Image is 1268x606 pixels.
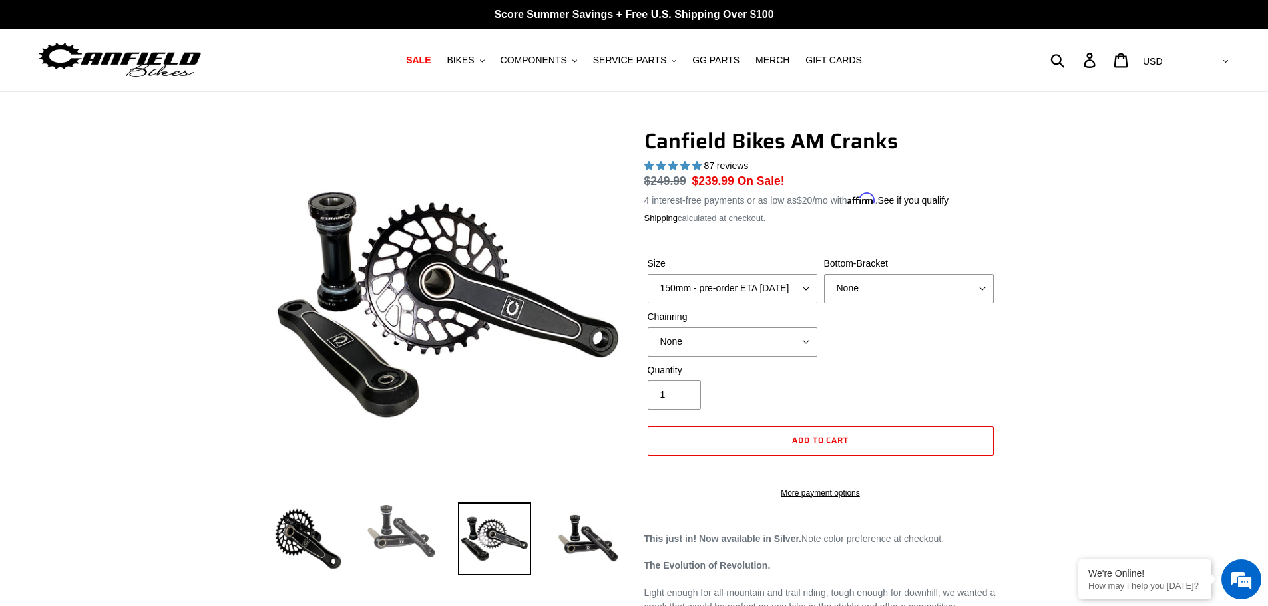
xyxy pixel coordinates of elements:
[644,160,704,171] span: 4.97 stars
[440,51,491,69] button: BIKES
[89,75,244,92] div: Chat with us now
[272,502,345,575] img: Load image into Gallery viewer, Canfield Bikes AM Cranks
[799,51,869,69] a: GIFT CARDS
[458,502,531,575] img: Load image into Gallery viewer, Canfield Bikes AM Cranks
[877,195,949,206] a: See if you qualify - Learn more about Affirm Financing (opens in modal)
[797,195,812,206] span: $20
[77,168,184,302] span: We're online!
[749,51,796,69] a: MERCH
[692,174,734,188] span: $239.99
[644,213,678,224] a: Shipping
[648,310,817,324] label: Chainring
[644,560,771,571] strong: The Evolution of Revolution.
[824,257,994,271] label: Bottom-Bracket
[593,55,666,66] span: SERVICE PARTS
[792,434,849,446] span: Add to cart
[644,128,997,154] h1: Canfield Bikes AM Cranks
[551,502,624,575] img: Load image into Gallery viewer, CANFIELD-AM_DH-CRANKS
[738,172,785,190] span: On Sale!
[218,7,250,39] div: Minimize live chat window
[644,190,949,208] p: 4 interest-free payments or as low as /mo with .
[648,487,994,499] a: More payment options
[586,51,683,69] button: SERVICE PARTS
[365,502,438,561] img: Load image into Gallery viewer, Canfield Cranks
[644,533,802,544] strong: This just in! Now available in Silver.
[15,73,35,93] div: Navigation go back
[494,51,584,69] button: COMPONENTS
[648,363,817,377] label: Quantity
[447,55,474,66] span: BIKES
[1088,568,1201,579] div: We're Online!
[43,67,76,100] img: d_696896380_company_1647369064580_696896380
[704,160,748,171] span: 87 reviews
[399,51,437,69] a: SALE
[805,55,862,66] span: GIFT CARDS
[644,532,997,546] p: Note color preference at checkout.
[847,193,875,204] span: Affirm
[1088,581,1201,591] p: How may I help you today?
[648,426,994,456] button: Add to cart
[644,212,997,225] div: calculated at checkout.
[1058,45,1092,75] input: Search
[648,257,817,271] label: Size
[501,55,567,66] span: COMPONENTS
[37,39,203,81] img: Canfield Bikes
[692,55,740,66] span: GG PARTS
[406,55,431,66] span: SALE
[755,55,789,66] span: MERCH
[644,174,686,188] s: $249.99
[7,363,254,410] textarea: Type your message and hit 'Enter'
[686,51,746,69] a: GG PARTS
